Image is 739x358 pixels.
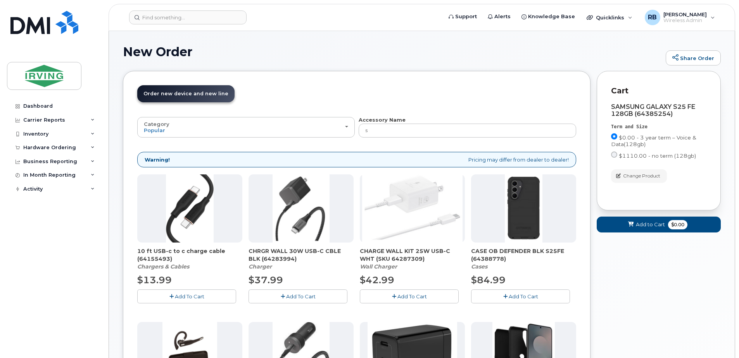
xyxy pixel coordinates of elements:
strong: Accessory Name [359,117,406,123]
div: SAMSUNG GALAXY S25 FE 128GB (64385254) [611,103,706,117]
em: Chargers & Cables [137,263,189,270]
span: $42.99 [360,274,394,286]
strong: Warning! [145,156,170,164]
span: $13.99 [137,274,172,286]
img: ACCUS210715h8yE8.jpg [166,174,214,243]
div: CHRGR WALL 30W USB-C CBLE BLK (64283994) [249,247,354,270]
div: Term and Size [611,124,706,130]
button: Add to Cart $0.00 [597,217,721,232]
span: Add to Cart [636,221,665,228]
div: CHARGE WALL KIT 25W USB-C WHT (SKU 64287309) [360,247,465,270]
span: $0.00 [668,220,687,229]
em: Wall Charger [360,263,397,270]
button: Add To Cart [471,289,570,303]
a: Share Order [666,50,721,66]
button: Add To Cart [249,289,347,303]
span: $0.00 - 3 year term – Voice & Data(128gb) [611,134,696,147]
em: Cases [471,263,487,270]
span: Add To Cart [175,293,204,299]
button: Category Popular [137,117,355,137]
img: image-20250924-184623.png [505,174,542,243]
img: CHARGE_WALL_KIT_25W_USB-C_WHT.png [362,174,463,243]
span: Change Product [623,172,660,179]
div: Pricing may differ from dealer to dealer! [137,152,576,168]
button: Change Product [611,169,667,183]
div: CASE OB DEFENDER BLK S25FE (64388778) [471,247,576,270]
div: 10 ft USB-c to c charge cable (64155493) [137,247,242,270]
span: $84.99 [471,274,506,286]
span: CHRGR WALL 30W USB-C CBLE BLK (64283994) [249,247,354,263]
span: Category [144,121,169,127]
span: Order new device and new line [143,91,228,96]
p: Cart [611,85,706,96]
span: 10 ft USB-c to c charge cable (64155493) [137,247,242,263]
button: Add To Cart [360,289,459,303]
img: chrgr_wall_30w_-_blk.png [273,174,329,243]
h1: New Order [123,45,662,59]
button: Add To Cart [137,289,236,303]
input: $1110.00 - no term (128gb) [611,151,617,158]
span: Add To Cart [509,293,538,299]
span: Popular [144,127,165,133]
span: $1110.00 - no term (128gb) [619,153,696,159]
span: CASE OB DEFENDER BLK S25FE (64388778) [471,247,576,263]
span: Add To Cart [397,293,427,299]
em: Charger [249,263,272,270]
span: $37.99 [249,274,283,286]
span: Add To Cart [286,293,316,299]
input: $0.00 - 3 year term – Voice & Data(128gb) [611,133,617,139]
span: CHARGE WALL KIT 25W USB-C WHT (SKU 64287309) [360,247,465,263]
